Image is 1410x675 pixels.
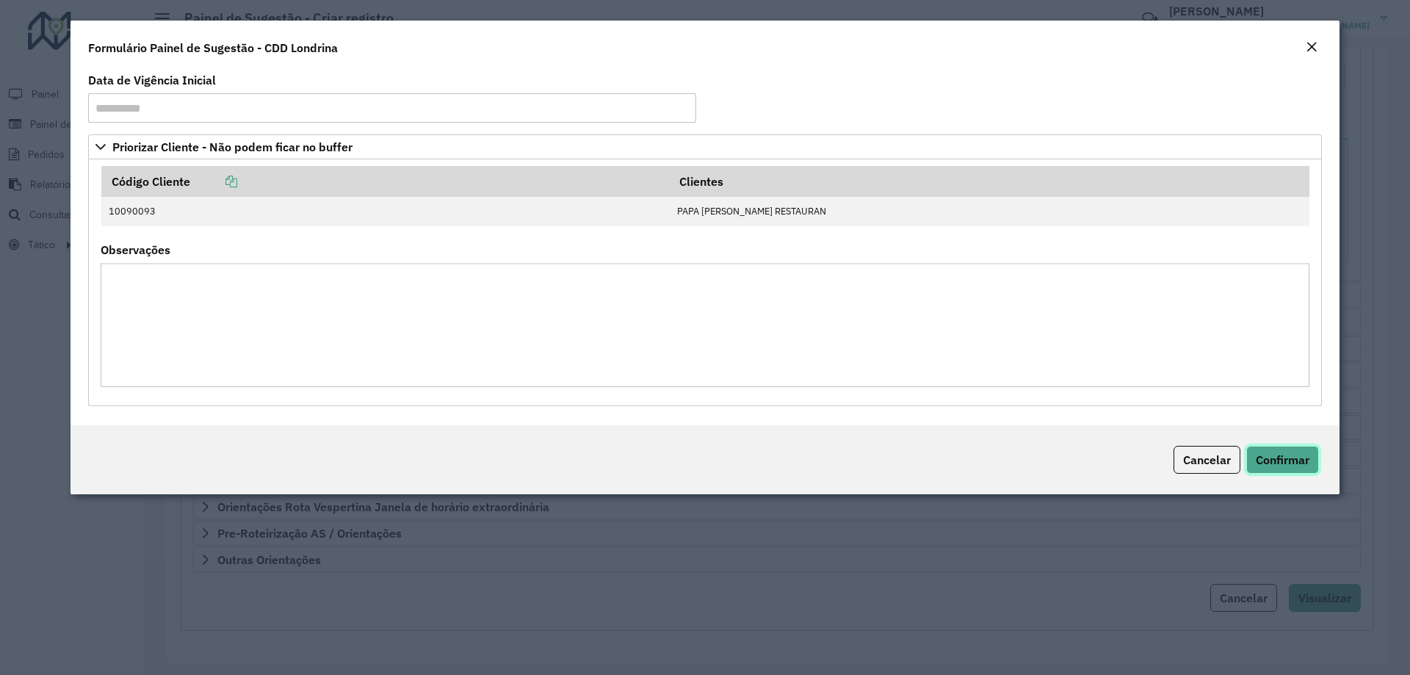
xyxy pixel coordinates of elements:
[1256,452,1309,467] span: Confirmar
[1174,446,1240,474] button: Cancelar
[88,71,216,89] label: Data de Vigência Inicial
[88,159,1322,406] div: Priorizar Cliente - Não podem ficar no buffer
[101,197,670,226] td: 10090093
[669,166,1309,197] th: Clientes
[88,134,1322,159] a: Priorizar Cliente - Não podem ficar no buffer
[1183,452,1231,467] span: Cancelar
[1306,41,1317,53] em: Fechar
[112,141,352,153] span: Priorizar Cliente - Não podem ficar no buffer
[669,197,1309,226] td: PAPA [PERSON_NAME] RESTAURAN
[101,241,170,259] label: Observações
[1246,446,1319,474] button: Confirmar
[190,174,237,189] a: Copiar
[101,166,670,197] th: Código Cliente
[1301,38,1322,57] button: Close
[88,39,338,57] h4: Formulário Painel de Sugestão - CDD Londrina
